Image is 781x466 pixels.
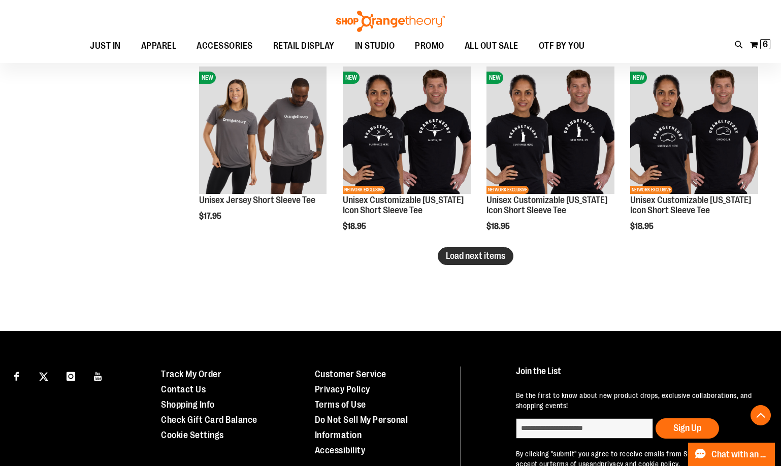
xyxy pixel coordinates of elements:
a: OTF City Unisex New York Icon SS Tee BlackNEWNETWORK EXCLUSIVE [486,66,614,196]
button: Sign Up [656,418,719,439]
img: Twitter [39,372,48,381]
span: APPAREL [141,35,177,57]
span: 6 [763,39,768,49]
a: Cookie Settings [161,430,224,440]
span: NEW [630,72,647,84]
span: JUST IN [90,35,121,57]
span: $18.95 [630,222,655,231]
span: $18.95 [486,222,511,231]
span: Chat with an Expert [711,450,769,459]
img: Unisex Jersey Short Sleeve Tee [199,66,327,194]
p: Be the first to know about new product drops, exclusive collaborations, and shopping events! [516,390,761,411]
a: Unisex Jersey Short Sleeve Tee [199,195,315,205]
div: product [625,61,763,257]
span: IN STUDIO [355,35,395,57]
a: Unisex Customizable [US_STATE] Icon Short Sleeve Tee [486,195,607,215]
span: NETWORK EXCLUSIVE [630,186,672,194]
a: Privacy Policy [315,384,370,394]
img: Shop Orangetheory [335,11,446,32]
img: OTF City Unisex Texas Icon SS Tee Black [343,66,471,194]
span: $17.95 [199,212,223,221]
input: enter email [516,418,653,439]
span: Load next items [446,251,505,261]
button: Back To Top [751,405,771,425]
a: Customer Service [315,369,386,379]
div: product [338,61,476,257]
a: Accessibility [315,445,366,455]
img: OTF City Unisex Illinois Icon SS Tee Black [630,66,758,194]
span: RETAIL DISPLAY [273,35,335,57]
span: NETWORK EXCLUSIVE [486,186,529,194]
h4: Join the List [516,367,761,385]
a: Shopping Info [161,400,215,410]
span: ALL OUT SALE [465,35,518,57]
a: Visit our Facebook page [8,367,25,384]
span: $18.95 [343,222,368,231]
span: Sign Up [673,423,701,433]
a: Unisex Customizable [US_STATE] Icon Short Sleeve Tee [343,195,464,215]
a: Visit our Instagram page [62,367,80,384]
span: NEW [343,72,360,84]
a: Contact Us [161,384,206,394]
a: Unisex Jersey Short Sleeve TeeNEW [199,66,327,196]
a: Check Gift Card Balance [161,415,257,425]
a: OTF City Unisex Illinois Icon SS Tee BlackNEWNETWORK EXCLUSIVE [630,66,758,196]
span: OTF BY YOU [539,35,585,57]
span: NEW [486,72,503,84]
span: NEW [199,72,216,84]
span: ACCESSORIES [197,35,253,57]
button: Load next items [438,247,513,265]
div: product [194,61,332,247]
button: Chat with an Expert [688,443,775,466]
a: Terms of Use [315,400,366,410]
a: OTF City Unisex Texas Icon SS Tee BlackNEWNETWORK EXCLUSIVE [343,66,471,196]
a: Do Not Sell My Personal Information [315,415,408,440]
img: OTF City Unisex New York Icon SS Tee Black [486,66,614,194]
a: Visit our X page [35,367,53,384]
a: Track My Order [161,369,221,379]
span: NETWORK EXCLUSIVE [343,186,385,194]
a: Visit our Youtube page [89,367,107,384]
span: PROMO [415,35,444,57]
a: Unisex Customizable [US_STATE] Icon Short Sleeve Tee [630,195,751,215]
div: product [481,61,620,257]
